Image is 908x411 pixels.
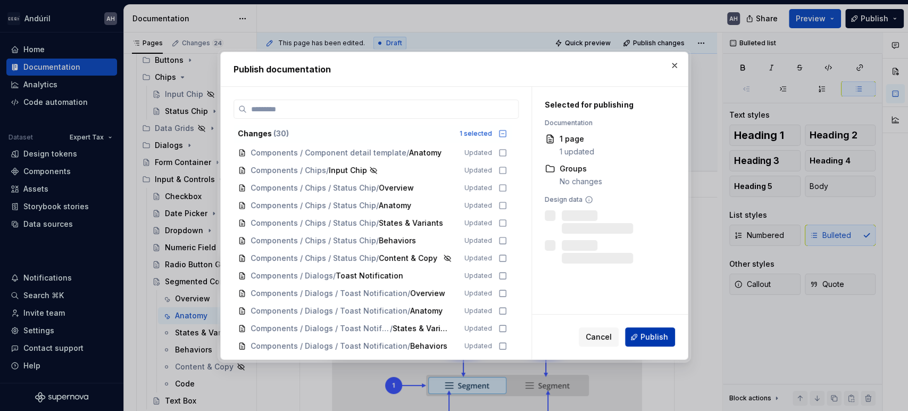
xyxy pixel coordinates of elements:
span: Updated [464,166,492,175]
span: / [376,200,379,211]
div: 1 selected [460,129,492,138]
div: Selected for publishing [545,100,663,110]
span: Components / Dialogs / Toast Notification [251,306,407,316]
span: Content & Copy [379,253,437,264]
span: Anatomy [379,200,411,211]
span: Behaviors [379,235,416,246]
span: Behaviors [410,341,447,351]
div: Design data [545,195,663,204]
span: Components / Dialogs / Toast Notification [251,288,407,299]
span: Components / Dialogs [251,270,333,281]
div: Groups [560,163,602,174]
span: / [376,183,379,193]
span: Anatomy [409,147,441,158]
span: ( 30 ) [273,129,289,138]
span: / [376,218,379,228]
span: Updated [464,254,492,262]
span: Updated [464,236,492,245]
span: Overview [410,288,445,299]
span: Components / Chips / Status Chip [251,235,376,246]
span: Updated [464,289,492,298]
span: Components / Chips / Status Chip [251,253,376,264]
span: Overview [379,183,414,193]
span: / [376,253,379,264]
div: Changes [238,128,453,139]
span: / [326,165,329,176]
div: Documentation [545,119,663,127]
span: Components / Chips [251,165,326,176]
span: Updated [464,324,492,333]
span: / [387,358,390,369]
span: Cancel [586,332,612,342]
span: / [376,235,379,246]
button: Cancel [579,327,619,347]
span: Components / Chips / Status Chip [251,200,376,211]
button: Publish [625,327,675,347]
span: Toast Notification [336,270,403,281]
span: Updated [464,342,492,350]
span: Components / Dialogs / Toast Notification [251,358,387,369]
span: / [407,341,410,351]
span: Updated [464,272,492,280]
div: No changes [560,176,602,187]
span: / [333,270,336,281]
span: States & Variants [392,323,449,334]
span: Input Chip [329,165,367,176]
span: Updated [464,184,492,192]
span: Anatomy [410,306,443,316]
div: 1 updated [560,146,594,157]
span: Components / Chips / Status Chip [251,183,376,193]
span: Updated [464,201,492,210]
span: Components / Component detail template [251,147,406,158]
span: Updated [464,307,492,315]
span: Updated [464,149,492,157]
span: Components / Dialogs / Toast Notification [251,323,390,334]
h2: Publish documentation [234,63,675,76]
span: / [407,288,410,299]
span: Updated [464,219,492,227]
div: 1 page [560,134,594,144]
span: States & Variants [379,218,443,228]
span: / [407,306,410,316]
span: Content & Copy [390,358,441,369]
span: Publish [640,332,668,342]
span: Components / Dialogs / Toast Notification [251,341,407,351]
span: Components / Chips / Status Chip [251,218,376,228]
span: / [389,323,392,334]
span: / [406,147,409,158]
